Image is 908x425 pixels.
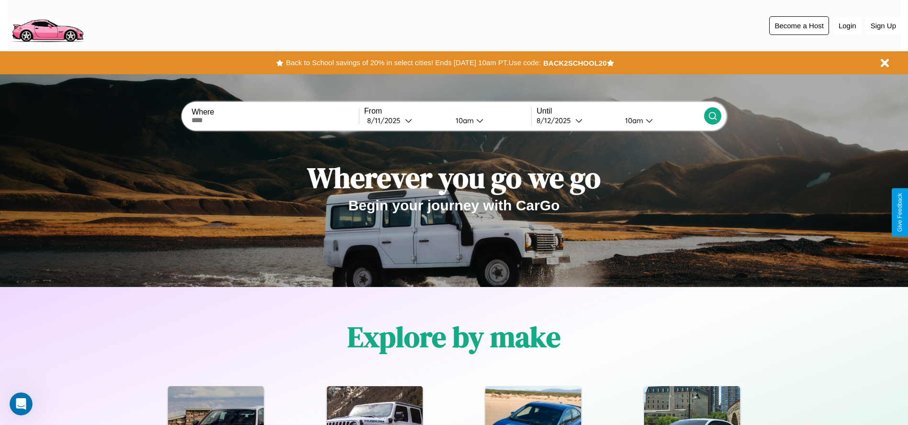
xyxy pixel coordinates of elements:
[191,108,359,116] label: Where
[543,59,607,67] b: BACK2SCHOOL20
[897,193,903,232] div: Give Feedback
[866,17,901,34] button: Sign Up
[348,317,560,356] h1: Explore by make
[769,16,829,35] button: Become a Host
[537,107,704,115] label: Until
[364,115,448,126] button: 8/11/2025
[617,115,704,126] button: 10am
[537,116,575,125] div: 8 / 12 / 2025
[7,5,88,45] img: logo
[448,115,532,126] button: 10am
[451,116,476,125] div: 10am
[283,56,543,69] button: Back to School savings of 20% in select cities! Ends [DATE] 10am PT.Use code:
[834,17,861,34] button: Login
[364,107,531,115] label: From
[10,392,33,415] iframe: Intercom live chat
[620,116,646,125] div: 10am
[367,116,405,125] div: 8 / 11 / 2025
